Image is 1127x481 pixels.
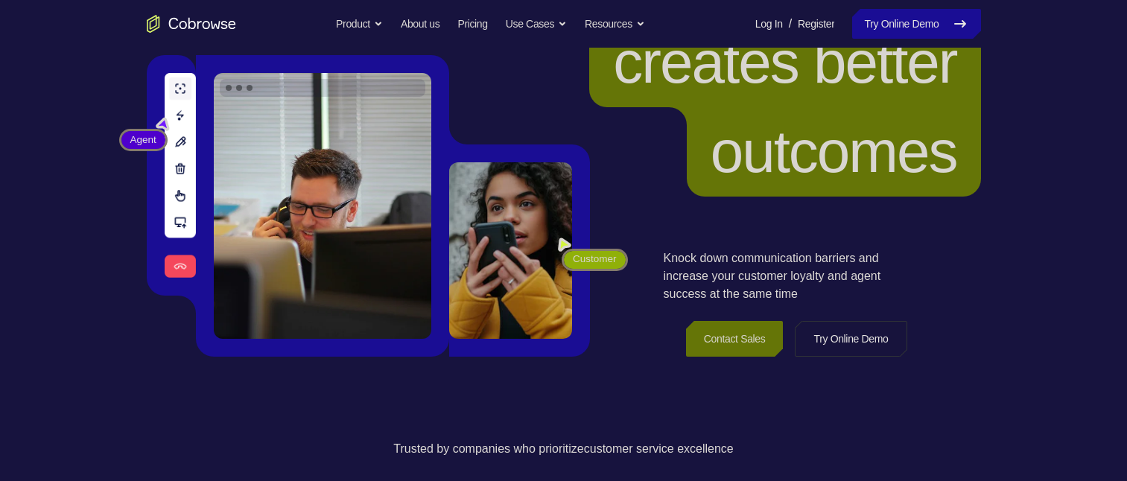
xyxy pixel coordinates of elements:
span: outcomes [711,118,957,185]
span: customer service excellence [584,442,734,455]
a: Pricing [457,9,487,39]
a: Contact Sales [686,321,784,357]
button: Use Cases [506,9,567,39]
span: creates better [613,29,956,95]
button: Product [336,9,383,39]
img: A customer support agent talking on the phone [214,73,431,339]
a: Try Online Demo [852,9,980,39]
span: / [789,15,792,33]
a: Try Online Demo [795,321,907,357]
a: Go to the home page [147,15,236,33]
a: Register [798,9,834,39]
p: Knock down communication barriers and increase your customer loyalty and agent success at the sam... [664,249,907,303]
a: About us [401,9,439,39]
a: Log In [755,9,783,39]
button: Resources [585,9,645,39]
img: A customer holding their phone [449,162,572,339]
